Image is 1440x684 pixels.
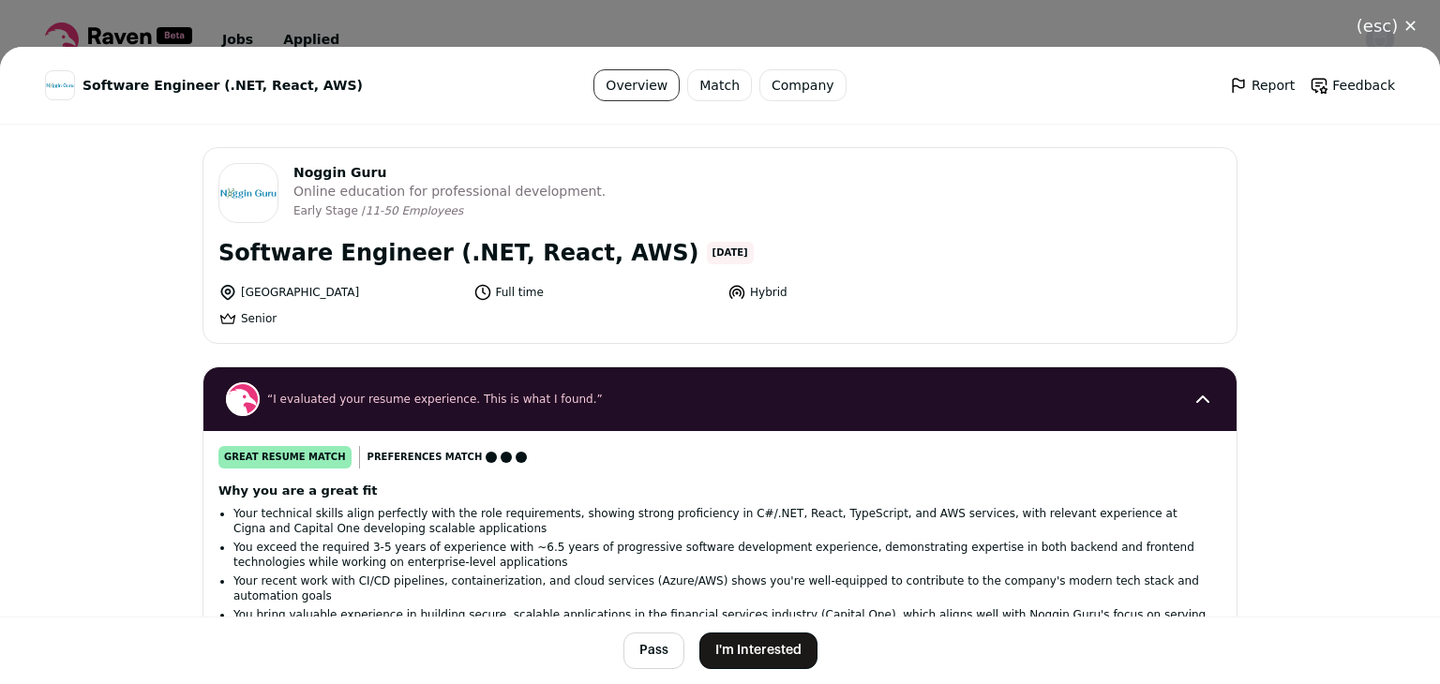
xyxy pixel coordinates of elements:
a: Report [1229,76,1295,95]
li: You exceed the required 3-5 years of experience with ~6.5 years of progressive software developme... [233,540,1207,570]
a: Overview [593,69,680,101]
button: Close modal [1334,6,1440,47]
img: 37b1b7db178bdf4a6bf931a6033738b85f1ec8f4dc5f50f125b35e4e499df6ea.png [46,82,74,87]
button: Pass [623,632,684,669]
li: Full time [473,283,717,302]
li: [GEOGRAPHIC_DATA] [218,283,462,302]
li: Senior [218,309,462,328]
li: / [362,204,463,218]
span: [DATE] [707,242,754,264]
span: 11-50 Employees [366,204,463,217]
a: Match [687,69,752,101]
span: Software Engineer (.NET, React, AWS) [82,76,363,95]
span: Online education for professional development. [293,182,606,201]
a: Company [759,69,847,101]
h1: Software Engineer (.NET, React, AWS) [218,238,699,268]
span: “I evaluated your resume experience. This is what I found.” [267,392,1173,407]
span: Noggin Guru [293,163,606,182]
span: Preferences match [367,448,483,467]
li: Early Stage [293,204,362,218]
a: Feedback [1310,76,1395,95]
li: Hybrid [727,283,971,302]
li: You bring valuable experience in building secure, scalable applications in the financial services... [233,607,1207,637]
img: 37b1b7db178bdf4a6bf931a6033738b85f1ec8f4dc5f50f125b35e4e499df6ea.png [219,187,277,198]
li: Your recent work with CI/CD pipelines, containerization, and cloud services (Azure/AWS) shows you... [233,573,1207,603]
div: great resume match [218,446,352,468]
h2: Why you are a great fit [218,483,1222,498]
button: I'm Interested [699,632,817,669]
li: Your technical skills align perfectly with the role requirements, showing strong proficiency in C... [233,506,1207,536]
